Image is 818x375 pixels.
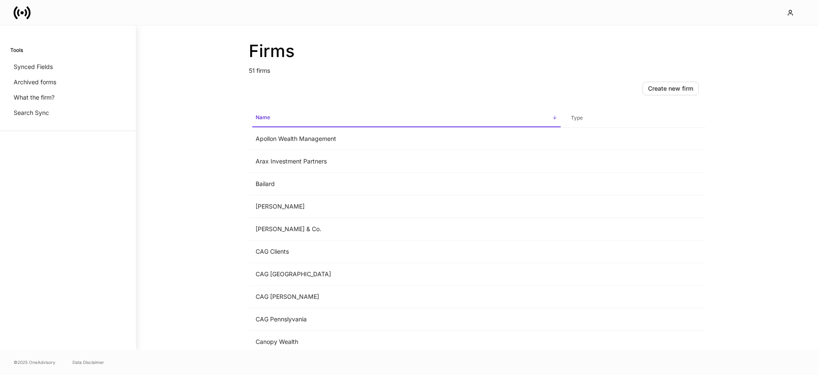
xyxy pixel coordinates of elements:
[249,263,564,286] td: CAG [GEOGRAPHIC_DATA]
[249,308,564,331] td: CAG Pennslyvania
[571,114,583,122] h6: Type
[249,61,706,75] p: 51 firms
[14,63,53,71] p: Synced Fields
[10,74,126,90] a: Archived forms
[10,90,126,105] a: What the firm?
[14,359,55,366] span: © 2025 OneAdvisory
[256,113,270,121] h6: Name
[10,46,23,54] h6: Tools
[249,331,564,353] td: Canopy Wealth
[249,150,564,173] td: Arax Investment Partners
[249,286,564,308] td: CAG [PERSON_NAME]
[249,240,564,263] td: CAG Clients
[648,86,693,92] div: Create new firm
[14,93,55,102] p: What the firm?
[72,359,104,366] a: Data Disclaimer
[249,195,564,218] td: [PERSON_NAME]
[249,128,564,150] td: Apollon Wealth Management
[567,109,702,127] span: Type
[14,109,49,117] p: Search Sync
[252,109,561,127] span: Name
[249,41,706,61] h2: Firms
[249,218,564,240] td: [PERSON_NAME] & Co.
[642,82,699,95] button: Create new firm
[249,173,564,195] td: Bailard
[10,105,126,120] a: Search Sync
[14,78,56,86] p: Archived forms
[10,59,126,74] a: Synced Fields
